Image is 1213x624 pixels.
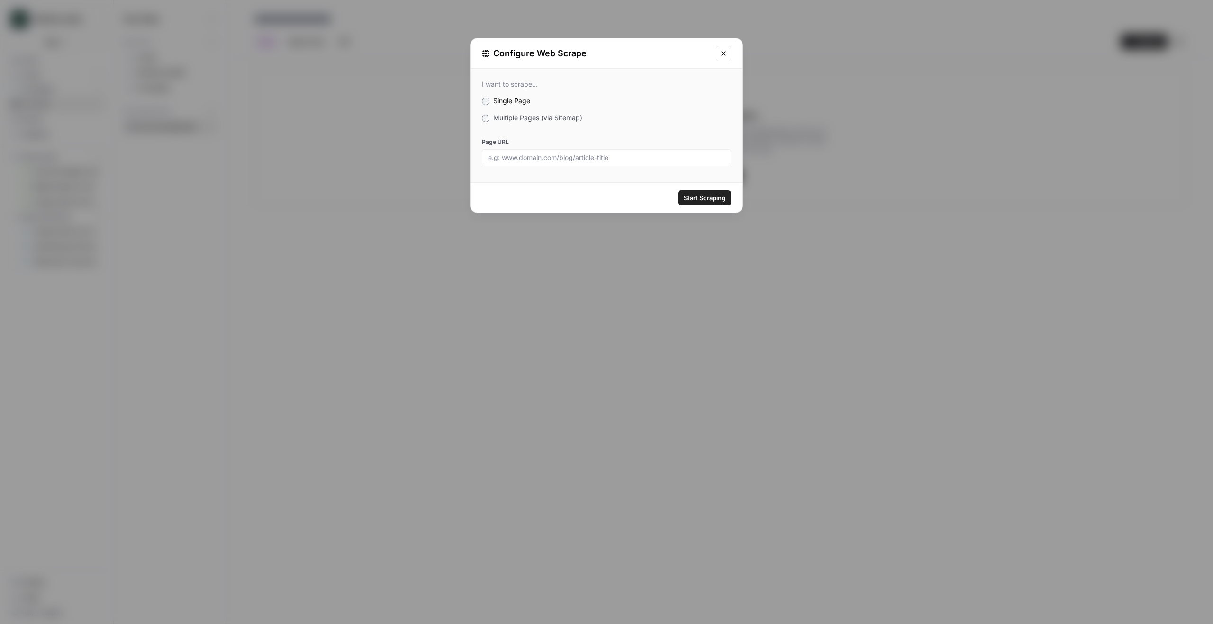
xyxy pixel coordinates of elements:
[493,114,582,122] span: Multiple Pages (via Sitemap)
[482,47,710,60] div: Configure Web Scrape
[482,98,489,105] input: Single Page
[493,97,530,105] span: Single Page
[678,190,731,205] button: Start Scraping
[716,46,731,61] button: Close modal
[482,138,731,146] label: Page URL
[488,153,725,162] input: e.g: www.domain.com/blog/article-title
[482,80,731,89] div: I want to scrape...
[482,115,489,122] input: Multiple Pages (via Sitemap)
[684,193,725,203] span: Start Scraping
